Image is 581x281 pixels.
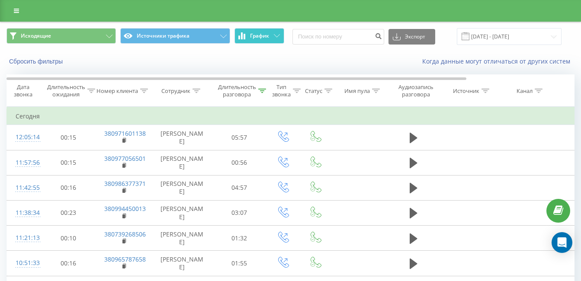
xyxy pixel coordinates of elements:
td: 01:55 [212,251,266,276]
a: Когда данные могут отличаться от других систем [422,57,575,65]
span: График [250,33,269,39]
div: 11:42:55 [16,179,33,196]
button: График [234,28,284,44]
td: 00:10 [42,226,96,251]
div: 12:05:14 [16,129,33,146]
div: Open Intercom Messenger [552,232,572,253]
div: Аудиозапись разговора [395,83,437,98]
div: Сотрудник [161,87,190,95]
td: 00:56 [212,150,266,175]
div: Тип звонка [272,83,291,98]
div: 11:38:34 [16,204,33,221]
div: Канал [517,87,533,95]
td: 00:23 [42,200,96,225]
button: Источники трафика [120,28,230,44]
div: Имя пула [344,87,370,95]
div: Номер клиента [96,87,138,95]
a: 380739268506 [104,230,146,238]
td: 00:16 [42,175,96,200]
td: 00:15 [42,125,96,150]
div: Дата звонка [7,83,39,98]
a: 380994450013 [104,204,146,213]
div: 10:51:33 [16,255,33,271]
td: [PERSON_NAME] [152,175,212,200]
td: [PERSON_NAME] [152,226,212,251]
div: Длительность ожидания [47,83,85,98]
td: [PERSON_NAME] [152,125,212,150]
a: 380977056501 [104,154,146,163]
div: 11:21:13 [16,230,33,246]
td: [PERSON_NAME] [152,200,212,225]
td: 00:15 [42,150,96,175]
span: Исходящие [21,32,51,39]
td: 03:07 [212,200,266,225]
div: Статус [305,87,322,95]
button: Экспорт [388,29,435,45]
td: 05:57 [212,125,266,150]
td: [PERSON_NAME] [152,150,212,175]
button: Исходящие [6,28,116,44]
div: 11:57:56 [16,154,33,171]
td: 04:57 [212,175,266,200]
div: Источник [453,87,479,95]
input: Поиск по номеру [292,29,384,45]
a: 380986377371 [104,179,146,188]
div: Длительность разговора [218,83,256,98]
td: [PERSON_NAME] [152,251,212,276]
a: 380965787658 [104,255,146,263]
td: 00:16 [42,251,96,276]
td: 01:32 [212,226,266,251]
a: 380971601138 [104,129,146,137]
button: Сбросить фильтры [6,57,67,65]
